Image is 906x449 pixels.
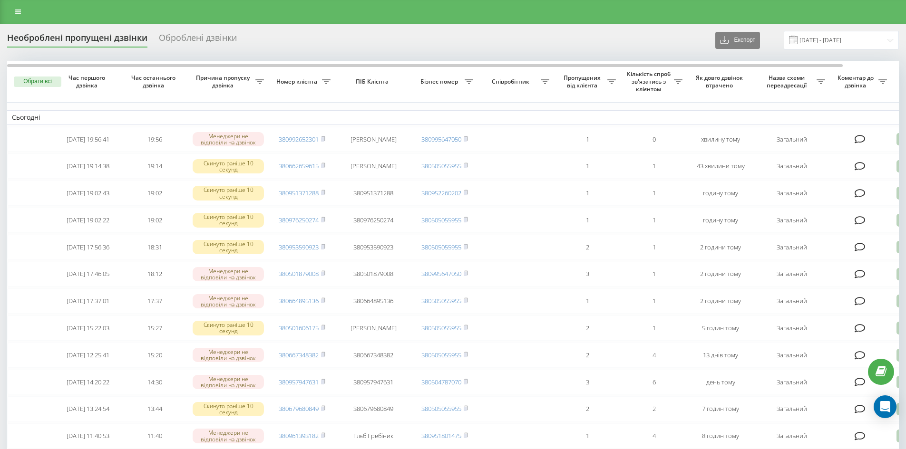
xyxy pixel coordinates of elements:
td: [DATE] 13:24:54 [55,396,121,421]
td: 5 годин тому [687,315,754,341]
span: Коментар до дзвінка [835,74,878,89]
td: 15:27 [121,315,188,341]
td: 8 годин тому [687,423,754,449]
td: 1 [554,127,621,152]
td: Загальний [754,343,830,368]
a: 380951801475 [421,431,461,440]
a: 380976250274 [279,216,319,224]
td: 380679680849 [335,396,411,421]
a: 380995647050 [421,269,461,278]
td: Загальний [754,262,830,287]
td: 18:12 [121,262,188,287]
div: Менеджери не відповіли на дзвінок [193,348,264,362]
td: [DATE] 12:25:41 [55,343,121,368]
a: 380992652301 [279,135,319,143]
a: 380679680849 [279,404,319,413]
td: Загальний [754,235,830,260]
td: [DATE] 17:46:05 [55,262,121,287]
td: 3 [554,370,621,395]
td: 1 [621,235,687,260]
td: 4 [621,343,687,368]
td: 1 [621,153,687,179]
td: 1 [554,208,621,233]
button: Експорт [715,32,760,49]
span: ПІБ Клієнта [343,78,403,86]
td: годину тому [687,208,754,233]
a: 380961393182 [279,431,319,440]
td: 13 днів тому [687,343,754,368]
td: 19:14 [121,153,188,179]
td: 7 годин тому [687,396,754,421]
td: 19:56 [121,127,188,152]
span: Як довго дзвінок втрачено [695,74,746,89]
span: Пропущених від клієнта [559,74,607,89]
td: 19:02 [121,181,188,206]
td: 14:30 [121,370,188,395]
td: 2 [554,235,621,260]
span: Причина пропуску дзвінка [193,74,255,89]
a: 380501879008 [279,269,319,278]
td: Загальний [754,288,830,314]
td: [PERSON_NAME] [335,153,411,179]
td: 2 години тому [687,288,754,314]
td: 17:37 [121,288,188,314]
td: 13:44 [121,396,188,421]
td: [DATE] 15:22:03 [55,315,121,341]
td: 380957947631 [335,370,411,395]
div: Open Intercom Messenger [874,395,896,418]
td: [PERSON_NAME] [335,127,411,152]
td: 1 [554,423,621,449]
td: 6 [621,370,687,395]
div: Скинуто раніше 10 секунд [193,240,264,254]
div: Скинуто раніше 10 секунд [193,321,264,335]
span: Час останнього дзвінка [129,74,180,89]
td: Загальний [754,370,830,395]
div: Скинуто раніше 10 секунд [193,186,264,200]
td: 380953590923 [335,235,411,260]
td: [PERSON_NAME] [335,315,411,341]
td: [DATE] 19:02:22 [55,208,121,233]
a: 380662659615 [279,162,319,170]
td: 1 [621,181,687,206]
td: 380664895136 [335,288,411,314]
a: 380505055955 [421,296,461,305]
td: 15:20 [121,343,188,368]
td: Загальний [754,208,830,233]
td: 1 [554,181,621,206]
td: [DATE] 19:14:38 [55,153,121,179]
td: [DATE] 17:37:01 [55,288,121,314]
td: 2 [621,396,687,421]
td: 1 [621,315,687,341]
td: Загальний [754,127,830,152]
a: 380952260202 [421,189,461,197]
a: 380667348382 [279,351,319,359]
div: Скинуто раніше 10 секунд [193,402,264,416]
a: 380504787070 [421,378,461,386]
td: [DATE] 11:40:53 [55,423,121,449]
a: 380957947631 [279,378,319,386]
td: 0 [621,127,687,152]
a: 380505055955 [421,324,461,332]
td: 1 [554,153,621,179]
span: Номер клієнта [273,78,322,86]
div: Скинуто раніше 10 секунд [193,159,264,173]
a: 380951371288 [279,189,319,197]
td: 380667348382 [335,343,411,368]
td: 18:31 [121,235,188,260]
a: 380501606175 [279,324,319,332]
td: 380501879008 [335,262,411,287]
td: 4 [621,423,687,449]
td: годину тому [687,181,754,206]
td: 1 [554,288,621,314]
td: 380976250274 [335,208,411,233]
td: 2 [554,396,621,421]
div: Необроблені пропущені дзвінки [7,33,147,48]
div: Скинуто раніше 10 секунд [193,213,264,227]
td: [DATE] 19:02:43 [55,181,121,206]
a: 380995647050 [421,135,461,143]
td: хвилину тому [687,127,754,152]
a: 380505055955 [421,351,461,359]
td: 2 [554,343,621,368]
td: Загальний [754,153,830,179]
div: Менеджери не відповіли на дзвінок [193,429,264,443]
